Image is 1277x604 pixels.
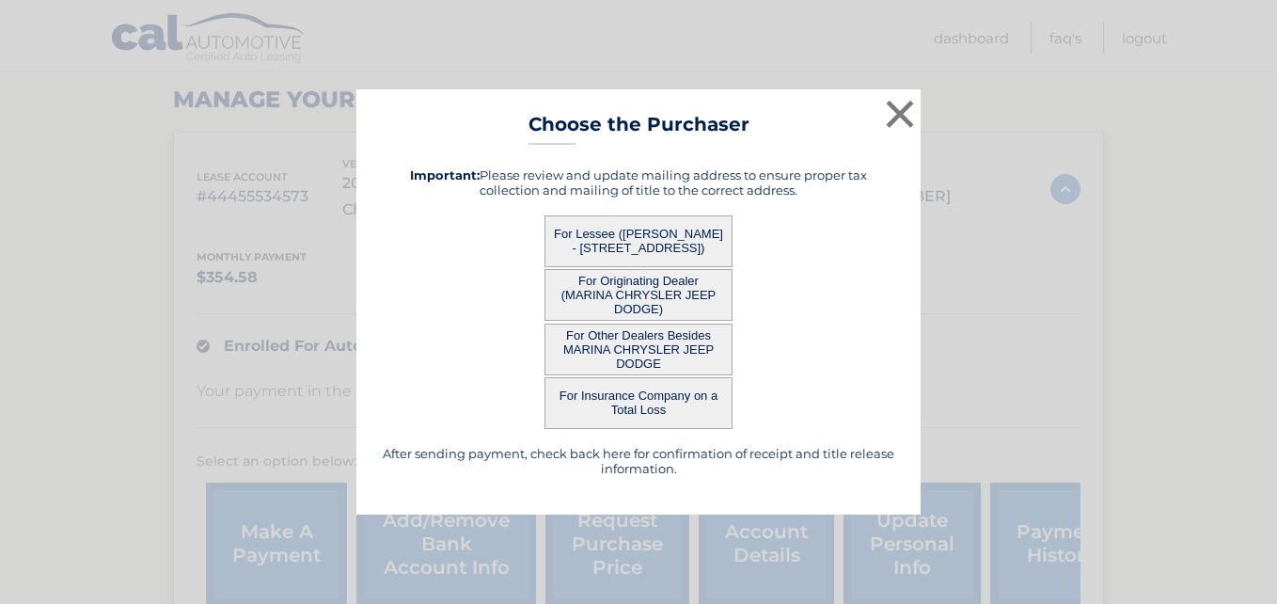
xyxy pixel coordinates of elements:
[380,167,897,198] h5: Please review and update mailing address to ensure proper tax collection and mailing of title to ...
[544,324,733,375] button: For Other Dealers Besides MARINA CHRYSLER JEEP DODGE
[410,167,480,183] strong: Important:
[380,446,897,476] h5: After sending payment, check back here for confirmation of receipt and title release information.
[544,377,733,429] button: For Insurance Company on a Total Loss
[881,95,919,133] button: ×
[528,113,749,146] h3: Choose the Purchaser
[544,269,733,321] button: For Originating Dealer (MARINA CHRYSLER JEEP DODGE)
[544,215,733,267] button: For Lessee ([PERSON_NAME] - [STREET_ADDRESS])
